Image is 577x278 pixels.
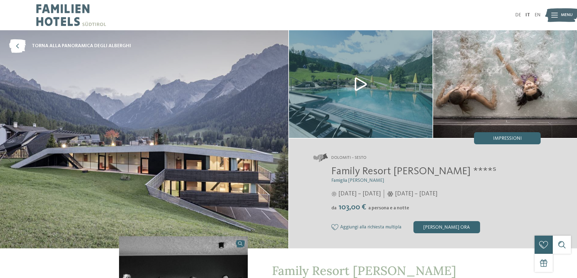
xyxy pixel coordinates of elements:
a: IT [526,13,530,18]
div: [PERSON_NAME] ora [413,221,480,233]
img: Il nostro family hotel a Sesto, il vostro rifugio sulle Dolomiti. [289,30,433,138]
a: torna alla panoramica degli alberghi [9,39,131,53]
span: Aggiungi alla richiesta multipla [340,225,401,230]
i: Orari d'apertura estate [331,191,337,197]
a: EN [535,13,541,18]
span: Menu [561,12,573,18]
span: Dolomiti – Sesto [331,155,366,161]
span: 103,00 € [337,203,368,211]
i: Orari d'apertura inverno [387,191,393,197]
a: DE [515,13,521,18]
img: Il nostro family hotel a Sesto, il vostro rifugio sulle Dolomiti. [433,30,577,138]
span: [DATE] – [DATE] [395,190,437,198]
span: torna alla panoramica degli alberghi [32,43,131,49]
span: [DATE] – [DATE] [338,190,381,198]
span: a persona e a notte [368,206,409,211]
span: da [331,206,337,211]
span: Impressioni [493,136,522,141]
span: Famiglia [PERSON_NAME] [331,178,384,183]
span: Family Resort [PERSON_NAME] ****ˢ [331,166,496,177]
